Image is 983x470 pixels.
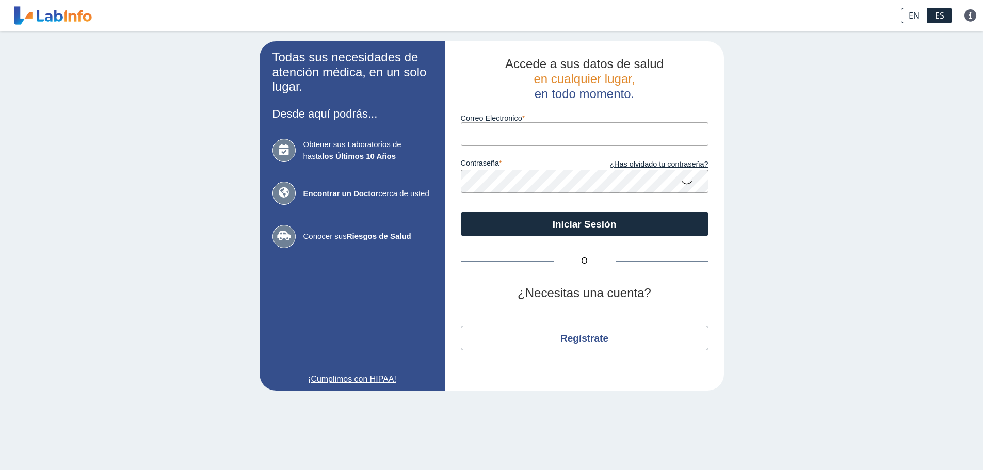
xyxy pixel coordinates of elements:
h3: Desde aquí podrás... [272,107,432,120]
a: ¡Cumplimos con HIPAA! [272,373,432,385]
b: los Últimos 10 Años [322,152,396,160]
span: en cualquier lugar, [534,72,635,86]
span: en todo momento. [535,87,634,101]
button: Regístrate [461,326,708,350]
label: contraseña [461,159,585,170]
a: ¿Has olvidado tu contraseña? [585,159,708,170]
span: Conocer sus [303,231,432,242]
b: Encontrar un Doctor [303,189,379,198]
span: Accede a sus datos de salud [505,57,664,71]
span: O [554,255,616,267]
a: ES [927,8,952,23]
a: EN [901,8,927,23]
button: Iniciar Sesión [461,212,708,236]
span: cerca de usted [303,188,432,200]
label: Correo Electronico [461,114,708,122]
h2: ¿Necesitas una cuenta? [461,286,708,301]
b: Riesgos de Salud [347,232,411,240]
span: Obtener sus Laboratorios de hasta [303,139,432,162]
h2: Todas sus necesidades de atención médica, en un solo lugar. [272,50,432,94]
